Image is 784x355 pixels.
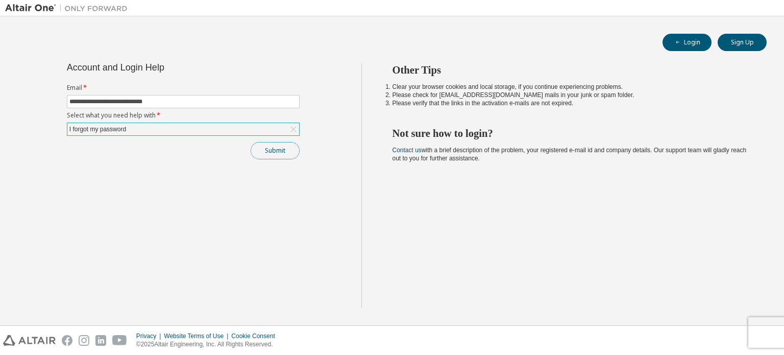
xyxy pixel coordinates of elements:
[136,332,164,340] div: Privacy
[68,124,128,135] div: I forgot my password
[67,123,299,135] div: I forgot my password
[393,127,749,140] h2: Not sure how to login?
[67,84,300,92] label: Email
[3,335,56,346] img: altair_logo.svg
[79,335,89,346] img: instagram.svg
[663,34,712,51] button: Login
[67,111,300,120] label: Select what you need help with
[67,63,253,72] div: Account and Login Help
[393,147,747,162] span: with a brief description of the problem, your registered e-mail id and company details. Our suppo...
[393,91,749,99] li: Please check for [EMAIL_ADDRESS][DOMAIN_NAME] mails in your junk or spam folder.
[112,335,127,346] img: youtube.svg
[231,332,281,340] div: Cookie Consent
[136,340,281,349] p: © 2025 Altair Engineering, Inc. All Rights Reserved.
[164,332,231,340] div: Website Terms of Use
[62,335,72,346] img: facebook.svg
[251,142,300,159] button: Submit
[95,335,106,346] img: linkedin.svg
[393,147,422,154] a: Contact us
[393,83,749,91] li: Clear your browser cookies and local storage, if you continue experiencing problems.
[5,3,133,13] img: Altair One
[718,34,767,51] button: Sign Up
[393,63,749,77] h2: Other Tips
[393,99,749,107] li: Please verify that the links in the activation e-mails are not expired.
